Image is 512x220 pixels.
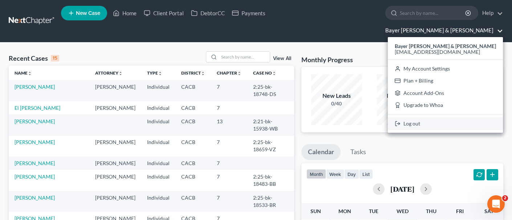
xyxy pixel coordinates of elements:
[456,208,464,214] span: Fri
[89,136,141,156] td: [PERSON_NAME]
[484,208,493,214] span: Sat
[15,84,55,90] a: [PERSON_NAME]
[15,118,55,124] a: [PERSON_NAME]
[311,92,362,100] div: New Leads
[310,208,321,214] span: Sun
[247,136,294,156] td: 2:25-bk-18659-VZ
[118,71,123,76] i: unfold_more
[211,115,247,135] td: 13
[388,117,503,130] a: Log out
[400,6,466,20] input: Search by name...
[301,55,353,64] h3: Monthly Progress
[95,70,123,76] a: Attorneyunfold_more
[211,191,247,212] td: 7
[273,56,291,61] a: View All
[147,70,162,76] a: Typeunfold_more
[15,139,55,145] a: [PERSON_NAME]
[326,169,344,179] button: week
[237,71,241,76] i: unfold_more
[344,169,359,179] button: day
[109,7,140,20] a: Home
[15,70,32,76] a: Nameunfold_more
[141,115,175,135] td: Individual
[395,49,480,55] span: [EMAIL_ADDRESS][DOMAIN_NAME]
[306,169,326,179] button: month
[141,191,175,212] td: Individual
[15,105,60,111] a: El [PERSON_NAME]
[175,115,211,135] td: CACB
[397,208,409,214] span: Wed
[89,101,141,115] td: [PERSON_NAME]
[388,99,503,112] a: Upgrade to Whoa
[272,71,276,76] i: unfold_more
[377,92,428,100] div: New Clients
[311,100,362,107] div: 0/40
[211,136,247,156] td: 7
[344,144,373,160] a: Tasks
[175,170,211,191] td: CACB
[247,115,294,135] td: 2:21-bk-15938-WB
[502,195,508,201] span: 2
[301,144,341,160] a: Calendar
[377,100,428,107] div: 0/17
[388,37,503,133] div: Bayer [PERSON_NAME] & [PERSON_NAME]
[89,170,141,191] td: [PERSON_NAME]
[390,185,414,193] h2: [DATE]
[217,70,241,76] a: Chapterunfold_more
[211,80,247,101] td: 7
[479,7,503,20] a: Help
[487,195,505,213] iframe: Intercom live chat
[141,80,175,101] td: Individual
[388,63,503,75] a: My Account Settings
[89,156,141,170] td: [PERSON_NAME]
[426,208,436,214] span: Thu
[51,55,59,61] div: 15
[247,170,294,191] td: 2:25-bk-18483-BB
[388,87,503,99] a: Account Add-Ons
[158,71,162,76] i: unfold_more
[175,191,211,212] td: CACB
[247,191,294,212] td: 2:25-bk-18533-BR
[201,71,205,76] i: unfold_more
[359,169,373,179] button: list
[369,208,378,214] span: Tue
[28,71,32,76] i: unfold_more
[15,173,55,180] a: [PERSON_NAME]
[9,54,59,63] div: Recent Cases
[141,170,175,191] td: Individual
[141,101,175,115] td: Individual
[15,160,55,166] a: [PERSON_NAME]
[338,208,351,214] span: Mon
[175,136,211,156] td: CACB
[219,52,270,62] input: Search by name...
[141,136,175,156] td: Individual
[382,24,503,37] a: Bayer [PERSON_NAME] & [PERSON_NAME]
[76,11,100,16] span: New Case
[228,7,269,20] a: Payments
[89,80,141,101] td: [PERSON_NAME]
[141,156,175,170] td: Individual
[211,170,247,191] td: 7
[175,80,211,101] td: CACB
[140,7,187,20] a: Client Portal
[211,101,247,115] td: 7
[388,75,503,87] a: Plan + Billing
[187,7,228,20] a: DebtorCC
[89,191,141,212] td: [PERSON_NAME]
[211,156,247,170] td: 7
[395,43,496,49] strong: Bayer [PERSON_NAME] & [PERSON_NAME]
[175,101,211,115] td: CACB
[181,70,205,76] a: Districtunfold_more
[15,195,55,201] a: [PERSON_NAME]
[253,70,276,76] a: Case Nounfold_more
[247,80,294,101] td: 2:25-bk-18748-DS
[175,156,211,170] td: CACB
